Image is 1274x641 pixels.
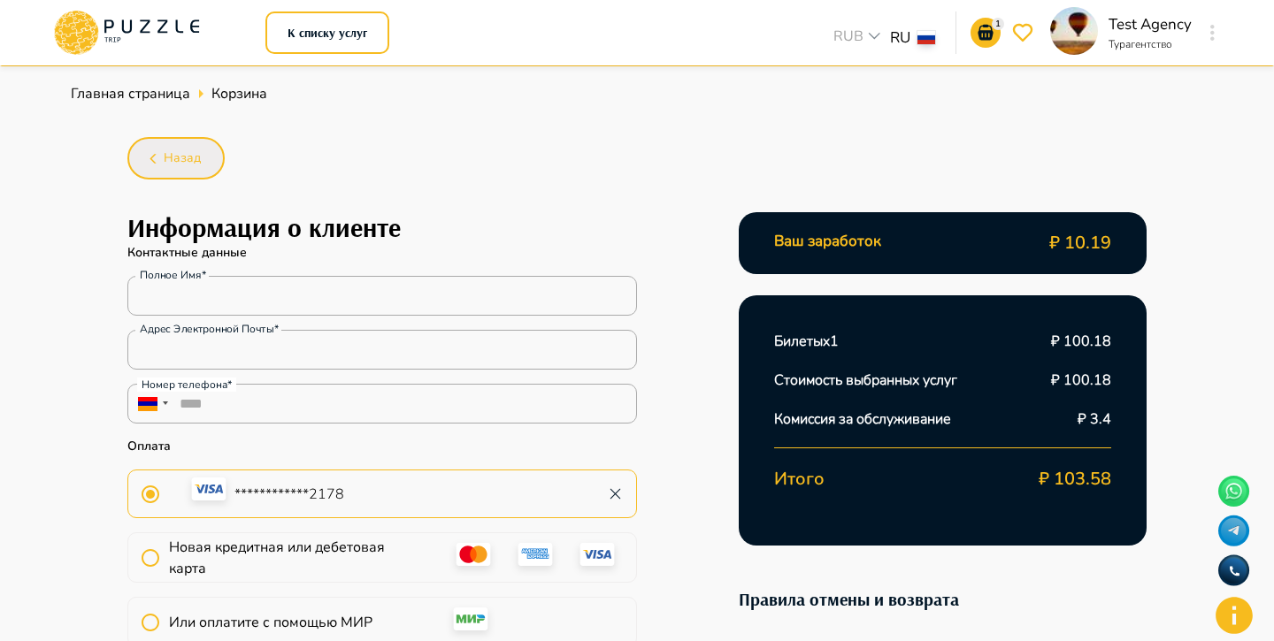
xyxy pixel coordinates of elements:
div: Hомер телефона* [137,378,236,392]
p: Турагентство [1109,36,1192,52]
p: ₽ 103.58 [1039,466,1111,492]
button: К списку услуг [265,11,389,54]
p: ₽ 100.18 [1051,331,1111,352]
button: go-to-wishlist-submit-button [1008,18,1038,48]
label: Полное имя* [140,268,206,283]
p: 1 [992,18,1004,31]
span: Главная страница [71,84,190,103]
span: Или оплатите с помощью МИР [169,612,372,633]
p: Итого [774,466,825,492]
p: Ваш заработок [774,230,881,256]
p: Оплата [127,437,637,455]
h1: Информация о клиенте [127,212,637,243]
a: Главная страница [71,83,190,104]
div: Armenia: + 374 [127,384,173,424]
img: profile_picture PuzzleTrip [1050,7,1098,55]
button: Назад [127,137,225,179]
button: go-to-basket-submit-button [971,18,1001,48]
p: ₽ 100.18 [1051,370,1111,391]
p: Комиссия за обслуживание [774,408,951,430]
p: Стоимость выбранных услуг [774,370,957,391]
p: ₽ 3.4 [1078,408,1111,430]
p: Билеты x 1 [774,331,839,352]
div: RUB [828,26,890,51]
p: Контактные данные [127,243,637,262]
label: Адрес электронной почты* [140,322,279,337]
p: Test Agency [1109,13,1192,36]
p: RU [890,27,910,50]
span: Назад [164,148,201,170]
nav: breadcrumb [71,65,1203,104]
p: ₽ 10.19 [1049,230,1111,256]
a: Правила отмены и возврата [739,588,959,610]
span: Корзина [211,83,267,104]
span: Новая кредитная или дебетовая карта [169,537,420,579]
img: lang [917,31,935,44]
